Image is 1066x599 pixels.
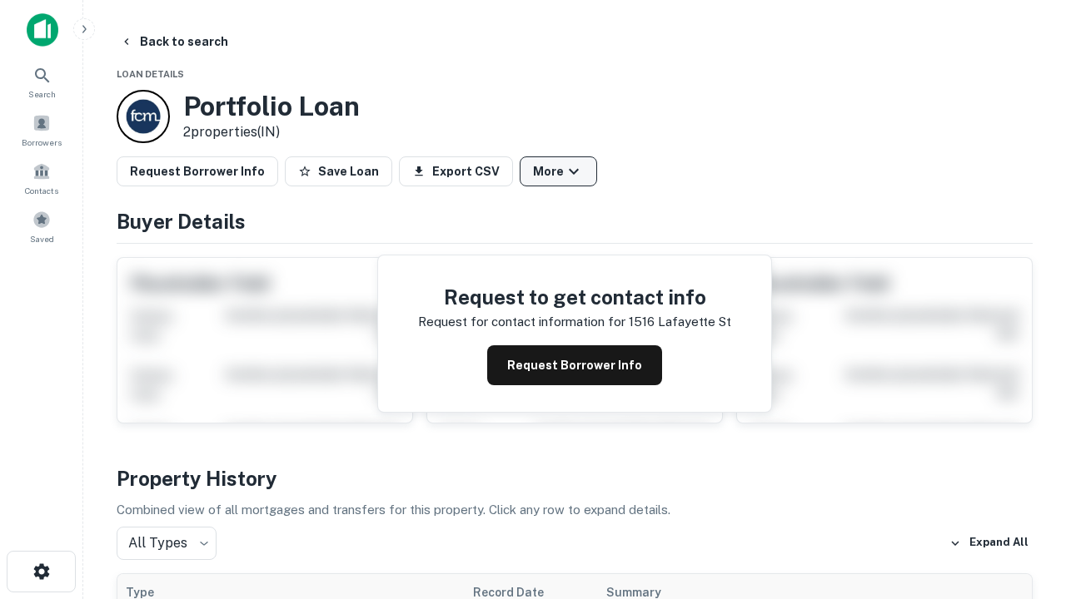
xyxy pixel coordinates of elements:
div: All Types [117,527,217,560]
span: Search [28,87,56,101]
button: Back to search [113,27,235,57]
span: Loan Details [117,69,184,79]
h4: Property History [117,463,1033,493]
button: Export CSV [399,156,513,186]
button: Expand All [945,531,1033,556]
a: Saved [5,204,78,249]
span: Saved [30,232,54,245]
p: Request for contact information for [418,312,625,332]
h3: Portfolio Loan [183,91,360,122]
span: Contacts [25,184,58,197]
a: Search [5,59,78,104]
button: Save Loan [285,156,392,186]
img: capitalize-icon.png [27,13,58,47]
h4: Buyer Details [117,206,1033,236]
iframe: Chat Widget [983,413,1066,493]
button: More [520,156,597,186]
button: Request Borrower Info [117,156,278,186]
span: Borrowers [22,136,62,149]
h4: Request to get contact info [418,282,731,312]
a: Borrowers [5,107,78,152]
button: Request Borrower Info [487,345,662,385]
a: Contacts [5,156,78,200]
p: 1516 lafayette st [629,312,731,332]
p: Combined view of all mortgages and transfers for this property. Click any row to expand details. [117,500,1033,520]
p: 2 properties (IN) [183,122,360,142]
